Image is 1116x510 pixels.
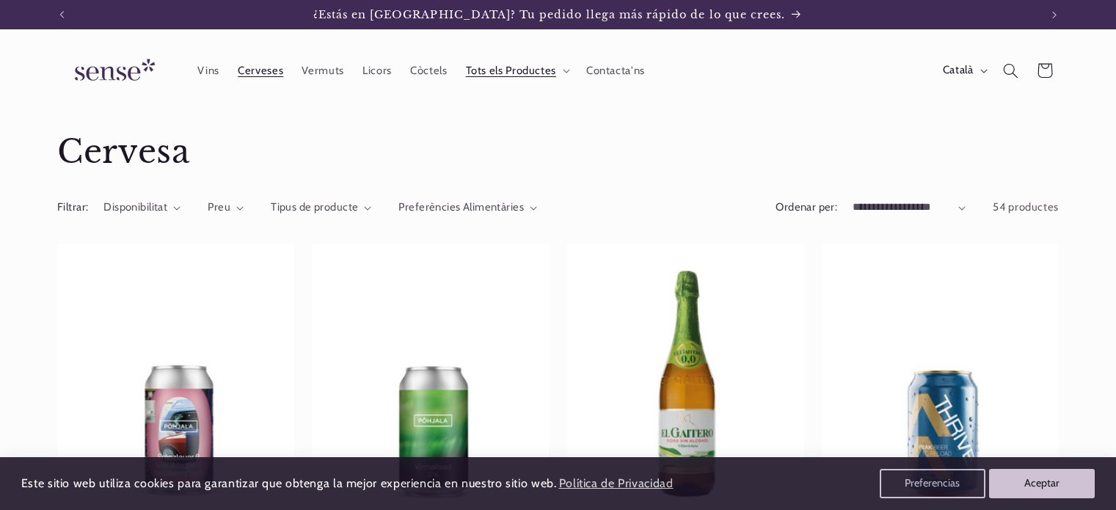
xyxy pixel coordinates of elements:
span: Vermuts [302,64,343,78]
span: 54 productes [993,200,1059,214]
button: Aceptar [989,469,1095,498]
span: Cerveses [238,64,283,78]
summary: Cerca [994,54,1028,87]
summary: Tipus de producte (0 seleccionat) [271,200,372,216]
a: Contacta'ns [577,54,654,87]
img: Sense [57,50,167,92]
button: Preferencias [880,469,985,498]
span: Preu [208,200,230,214]
span: Este sitio web utiliza cookies para garantizar que obtenga la mejor experiencia en nuestro sitio ... [21,476,557,490]
a: Licors [353,54,401,87]
a: Còctels [401,54,456,87]
label: Ordenar per: [776,200,837,214]
a: Cerveses [229,54,293,87]
summary: Preu [208,200,244,216]
h1: Cervesa [57,131,1059,173]
span: Preferències Alimentàries [398,200,524,214]
span: Vins [197,64,219,78]
summary: Tots els Productes [456,54,577,87]
a: Vins [189,54,229,87]
span: Còctels [410,64,447,78]
summary: Disponibilitat (0 seleccionat) [103,200,180,216]
button: Català [933,56,994,85]
span: Contacta'ns [586,64,645,78]
span: ¿Estás en [GEOGRAPHIC_DATA]? Tu pedido llega más rápido de lo que crees. [313,8,786,21]
span: Disponibilitat [103,200,167,214]
span: Català [943,62,974,79]
span: Tots els Productes [466,64,556,78]
span: Tipus de producte [271,200,358,214]
a: Vermuts [293,54,354,87]
a: Política de Privacidad (opens in a new tab) [556,471,675,497]
span: Licors [362,64,392,78]
a: Sense [51,44,173,98]
h2: Filtrar: [57,200,88,216]
summary: Preferències Alimentàries (0 seleccionat) [398,200,537,216]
